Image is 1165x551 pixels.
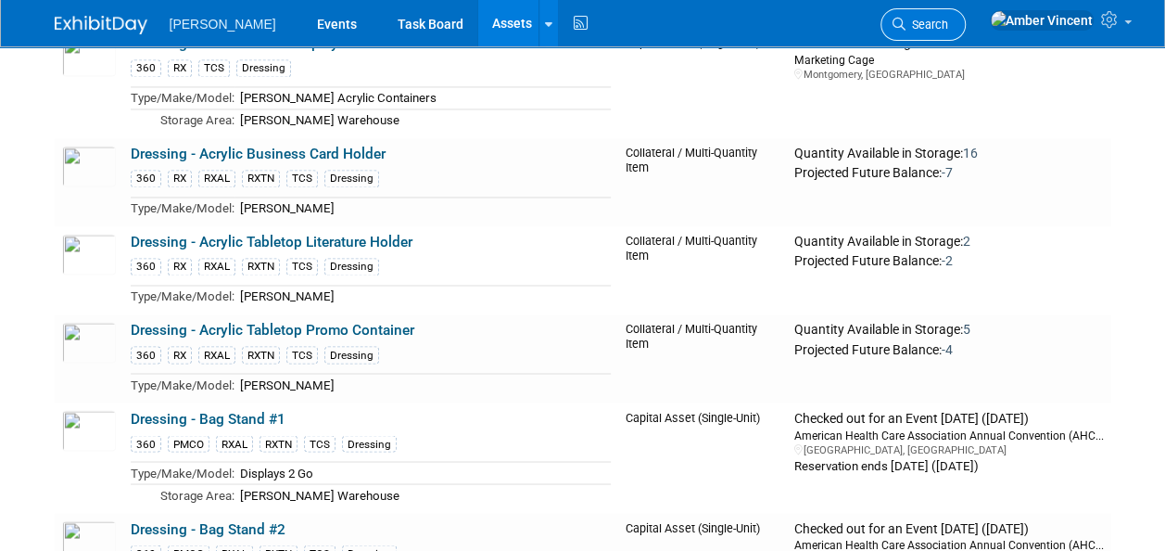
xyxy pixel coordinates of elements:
div: 360 [131,435,161,453]
div: RXAL [216,435,253,453]
div: 360 [131,258,161,275]
td: [PERSON_NAME] [234,286,612,307]
div: PMCO [168,435,209,453]
span: -7 [941,165,952,180]
td: Type/Make/Model: [131,87,234,109]
td: Type/Make/Model: [131,374,234,395]
td: Collateral / Multi-Quantity Item [618,138,786,226]
td: [PERSON_NAME] Warehouse [234,484,612,506]
a: Search [880,8,966,41]
div: Montgomery, [GEOGRAPHIC_DATA] [793,68,1103,82]
div: RX [168,59,192,77]
td: [PERSON_NAME] [234,374,612,395]
td: Type/Make/Model: [131,286,234,307]
div: RXTN [260,435,298,453]
a: Dressing - Bag Stand #1 [131,410,285,427]
div: Checked out for an Event [DATE] ([DATE]) [793,410,1103,427]
div: Dressing [324,170,379,187]
div: Checked out for an Event [DATE] ([DATE]) [793,520,1103,537]
img: Amber Vincent [990,10,1094,31]
div: TCS [286,346,318,364]
div: American Health Care Association Annual Convention (AHC... [793,427,1103,442]
span: 16 [962,146,977,160]
div: [GEOGRAPHIC_DATA], [GEOGRAPHIC_DATA] [793,442,1103,456]
div: TCS [198,59,230,77]
div: RXTN [242,346,280,364]
div: Projected Future Balance: [793,161,1103,182]
td: Displays 2 Go [234,462,612,484]
div: Dressing [324,258,379,275]
span: [PERSON_NAME] [170,17,276,32]
td: Type/Make/Model: [131,462,234,484]
a: Dressing - 3-Tiered Bowl Display [131,35,338,52]
div: TCS [304,435,336,453]
div: RXAL [198,258,235,275]
div: TCS [286,258,318,275]
div: RXTN [242,170,280,187]
span: Storage Area: [160,113,234,127]
span: -2 [941,253,952,268]
div: Dressing [324,346,379,364]
div: Dressing [236,59,291,77]
div: Reservation ends [DATE] ([DATE]) [793,456,1103,474]
div: RX [168,346,192,364]
div: 360 [131,346,161,364]
a: Dressing - Acrylic Business Card Holder [131,146,386,162]
div: RX [168,258,192,275]
span: 5 [962,322,969,337]
span: Storage Area: [160,488,234,502]
td: [PERSON_NAME] Warehouse [234,109,612,130]
td: [PERSON_NAME] Acrylic Containers [234,87,612,109]
a: Dressing - Acrylic Tabletop Promo Container [131,322,414,339]
td: Capital Asset (Single-Unit) [618,403,786,513]
div: RXAL [198,170,235,187]
img: ExhibitDay [55,16,147,34]
div: Quantity Available in Storage: [793,146,1103,162]
div: Projected Future Balance: [793,339,1103,359]
span: Search [905,18,948,32]
div: RX [168,170,192,187]
div: Quantity Available in Storage: [793,234,1103,250]
div: TCS [286,170,318,187]
div: RXTN [242,258,280,275]
div: RXAL [198,346,235,364]
div: Quantity Available in Storage: [793,322,1103,339]
td: Collateral / Multi-Quantity Item [618,314,786,403]
div: Dressing [342,435,397,453]
div: 360 [131,170,161,187]
span: 2 [962,234,969,249]
div: 360 [131,59,161,77]
a: Dressing - Acrylic Tabletop Literature Holder [131,234,412,250]
td: Type/Make/Model: [131,198,234,219]
div: Marketing Cage [793,52,1103,68]
td: Collateral / Multi-Quantity Item [618,226,786,314]
span: -4 [941,342,952,357]
td: [PERSON_NAME] [234,198,612,219]
a: Dressing - Bag Stand #2 [131,520,285,537]
div: Projected Future Balance: [793,250,1103,270]
td: Capital Asset (Single-Unit) [618,28,786,138]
